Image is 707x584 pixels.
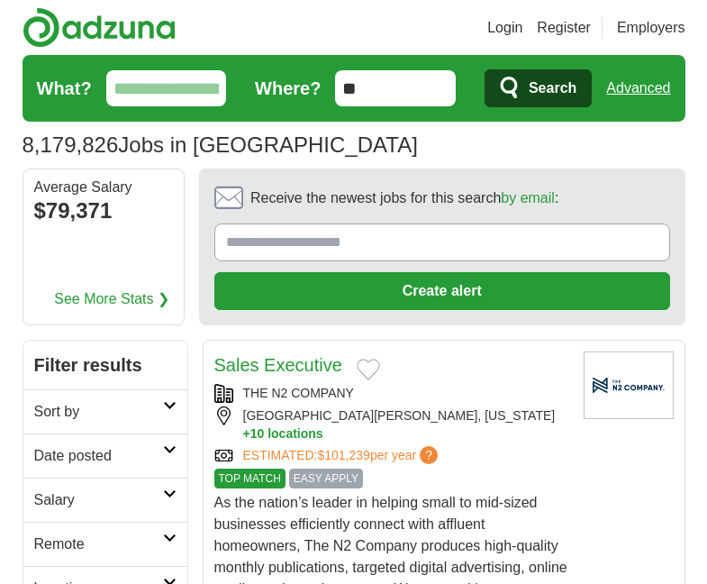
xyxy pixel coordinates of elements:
[289,469,363,488] span: EASY APPLY
[23,132,418,157] h1: Jobs in [GEOGRAPHIC_DATA]
[606,70,670,106] a: Advanced
[34,445,163,467] h2: Date posted
[214,406,569,443] div: [GEOGRAPHIC_DATA][PERSON_NAME], [US_STATE]
[23,478,187,522] a: Salary
[214,355,342,375] a: Sales Executive
[34,534,163,555] h2: Remote
[23,433,187,478] a: Date posted
[37,75,92,102] label: What?
[23,341,187,389] h2: Filter results
[357,359,380,380] button: Add to favorite jobs
[485,69,592,107] button: Search
[54,288,169,310] a: See More Stats ❯
[34,180,173,195] div: Average Salary
[537,17,591,39] a: Register
[23,129,119,161] span: 8,179,826
[214,384,569,403] div: THE N2 COMPANY
[420,446,438,464] span: ?
[23,522,187,566] a: Remote
[214,272,670,310] button: Create alert
[617,17,685,39] a: Employers
[23,7,176,48] img: Adzuna logo
[34,195,173,227] div: $79,371
[34,489,163,511] h2: Salary
[487,17,522,39] a: Login
[243,425,250,443] span: +
[243,425,569,443] button: +10 locations
[250,187,558,209] span: Receive the newest jobs for this search :
[243,446,442,465] a: ESTIMATED:$101,239per year?
[584,351,674,419] img: Company logo
[34,401,163,423] h2: Sort by
[317,448,369,462] span: $101,239
[501,190,555,205] a: by email
[529,70,576,106] span: Search
[214,469,286,488] span: TOP MATCH
[23,389,187,433] a: Sort by
[255,75,321,102] label: Where?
